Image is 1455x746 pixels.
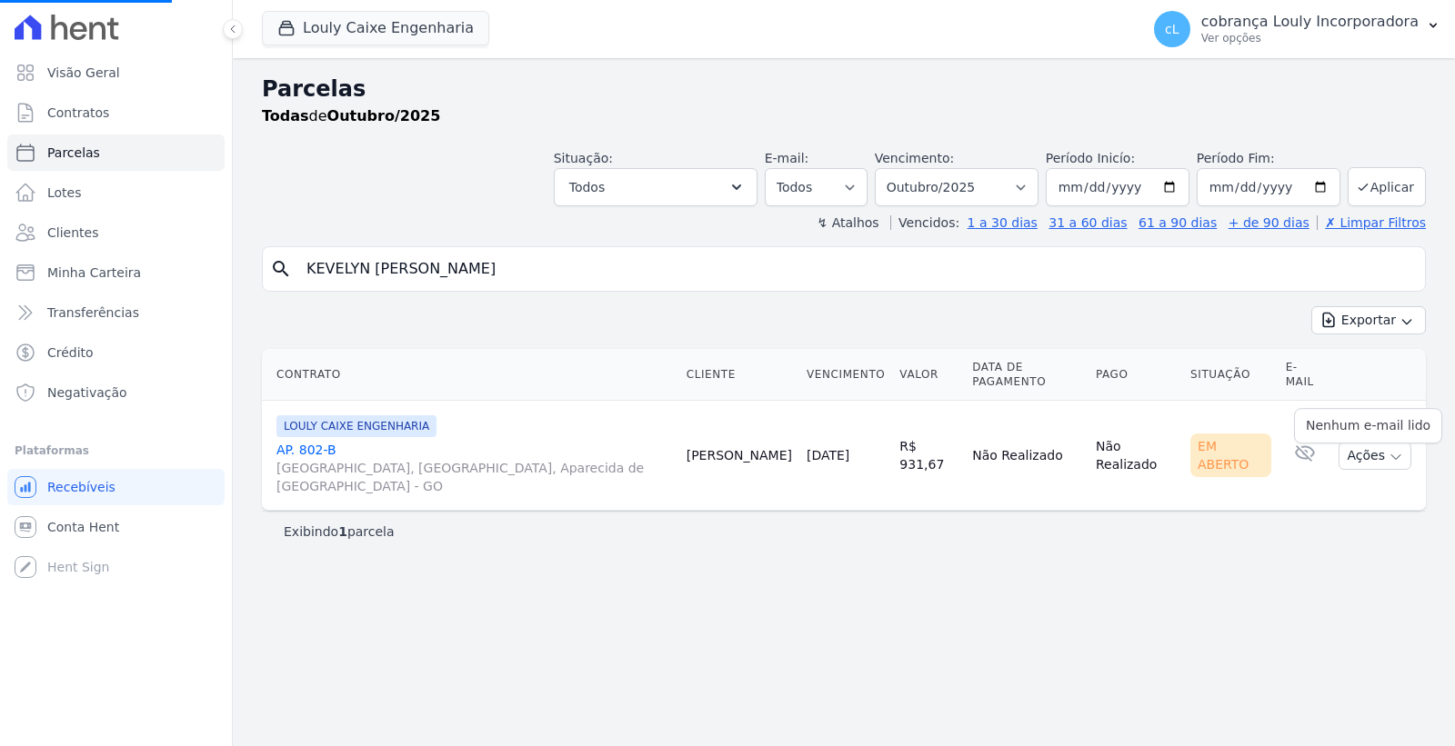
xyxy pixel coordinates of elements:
th: Pago [1089,349,1183,401]
label: Vencidos: [890,215,959,230]
i: search [270,258,292,280]
span: [GEOGRAPHIC_DATA], [GEOGRAPHIC_DATA], Aparecida de [GEOGRAPHIC_DATA] - GO [276,459,672,495]
a: Transferências [7,294,225,331]
input: Buscar por nome do lote ou do cliente [296,251,1418,287]
b: 1 [338,524,347,539]
span: Contratos [47,104,109,122]
label: ↯ Atalhos [817,215,878,230]
label: Período Fim: [1197,149,1340,168]
span: Crédito [47,343,94,362]
p: Exibindo parcela [284,522,395,541]
th: Data de Pagamento [965,349,1089,401]
p: Nenhum e-mail lido [1306,416,1430,435]
a: 31 a 60 dias [1049,215,1127,230]
span: Lotes [47,184,82,202]
th: Vencimento [799,349,892,401]
td: R$ 931,67 [892,401,965,511]
a: [DATE] [807,448,849,463]
strong: Outubro/2025 [327,107,441,124]
button: cL cobrança Louly Incorporadora Ver opções [1139,4,1455,55]
button: Todos [554,168,758,206]
a: 1 a 30 dias [968,215,1038,230]
p: Ver opções [1201,31,1419,45]
th: Situação [1183,349,1279,401]
span: Visão Geral [47,64,120,82]
span: Transferências [47,303,139,322]
a: + de 90 dias [1229,215,1309,230]
button: Ações [1339,442,1411,470]
span: Todos [569,176,605,198]
th: Contrato [262,349,679,401]
button: Exportar [1311,306,1426,334]
p: cobrança Louly Incorporadora [1201,13,1419,31]
a: Recebíveis [7,469,225,505]
span: Recebíveis [47,478,115,496]
a: ✗ Limpar Filtros [1317,215,1426,230]
label: Vencimento: [875,151,954,165]
span: Parcelas [47,144,100,162]
a: Crédito [7,334,225,371]
a: Lotes [7,174,225,211]
th: Cliente [679,349,799,401]
a: AP. 802-B[GEOGRAPHIC_DATA], [GEOGRAPHIC_DATA], Aparecida de [GEOGRAPHIC_DATA] - GO [276,441,672,495]
label: E-mail: [765,151,809,165]
a: Negativação [7,374,225,411]
td: Não Realizado [1089,401,1183,511]
a: Parcelas [7,134,225,171]
td: [PERSON_NAME] [679,401,799,511]
a: Visão Geral [7,55,225,91]
h2: Parcelas [262,73,1426,105]
a: Conta Hent [7,509,225,545]
label: Período Inicío: [1046,151,1135,165]
label: Situação: [554,151,613,165]
a: Contratos [7,94,225,131]
th: E-mail [1279,349,1332,401]
span: Clientes [47,224,98,242]
a: 61 a 90 dias [1139,215,1217,230]
a: Clientes [7,214,225,251]
td: Não Realizado [965,401,1089,511]
a: Minha Carteira [7,254,225,291]
div: Plataformas [15,440,217,462]
button: Aplicar [1348,167,1426,206]
span: LOULY CAIXE ENGENHARIA [276,415,436,437]
strong: Todas [262,107,309,124]
span: Minha Carteira [47,264,141,282]
p: de [262,105,440,127]
div: Em Aberto [1190,433,1271,477]
span: Conta Hent [47,518,119,536]
span: Negativação [47,383,127,402]
button: Louly Caixe Engenharia [262,11,489,45]
th: Valor [892,349,965,401]
span: cL [1165,23,1179,35]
